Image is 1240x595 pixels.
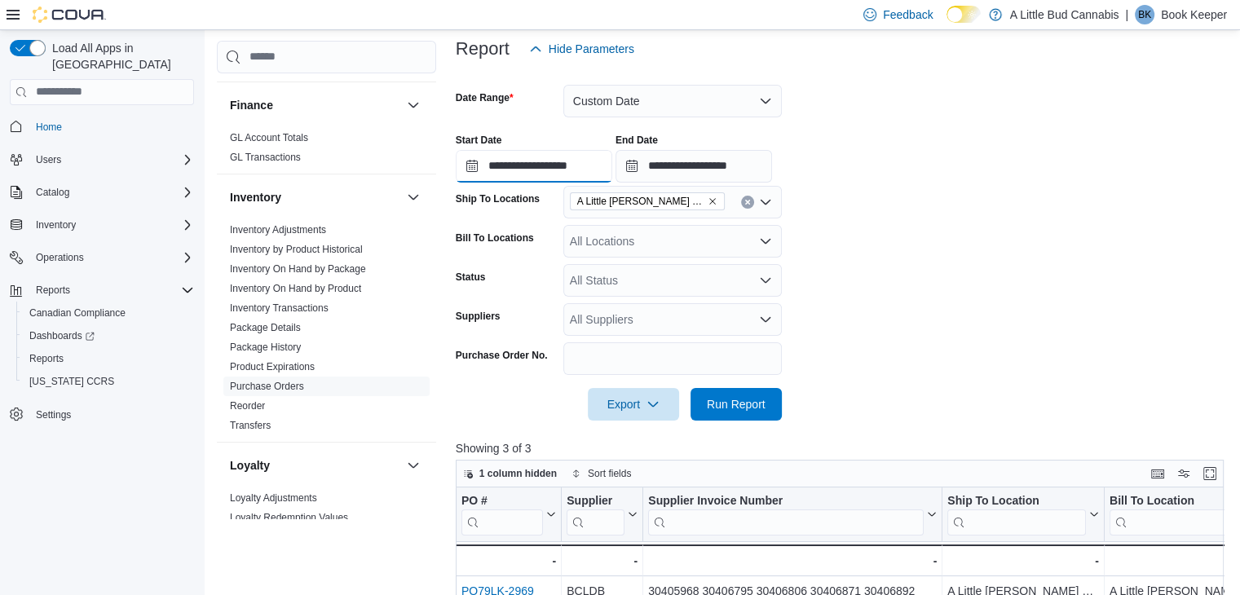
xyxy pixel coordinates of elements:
span: Reorder [230,399,265,412]
button: Keyboard shortcuts [1148,464,1167,483]
button: Catalog [29,183,76,202]
button: Open list of options [759,235,772,248]
input: Press the down key to open a popover containing a calendar. [616,150,772,183]
a: Loyalty Adjustments [230,492,317,504]
p: A Little Bud Cannabis [1010,5,1119,24]
span: Reports [29,280,194,300]
button: Inventory [230,189,400,205]
a: Package Details [230,322,301,333]
button: Supplier Invoice Number [648,493,937,535]
span: Loyalty Adjustments [230,491,317,505]
div: Supplier [567,493,624,509]
span: Home [29,117,194,137]
span: Purchase Orders [230,380,304,393]
button: Reports [29,280,77,300]
h3: Loyalty [230,457,270,474]
span: Inventory Transactions [230,302,329,315]
button: Loyalty [404,456,423,475]
div: - [567,551,638,571]
button: Reports [16,347,201,370]
span: Dashboards [29,329,95,342]
label: Ship To Locations [456,192,540,205]
a: Dashboards [16,324,201,347]
span: Inventory [36,218,76,231]
span: Load All Apps in [GEOGRAPHIC_DATA] [46,40,194,73]
a: [US_STATE] CCRS [23,372,121,391]
button: Finance [230,97,400,113]
a: Canadian Compliance [23,303,132,323]
span: Product Expirations [230,360,315,373]
a: Loyalty Redemption Values [230,512,348,523]
span: Reports [23,349,194,368]
img: Cova [33,7,106,23]
span: BK [1138,5,1151,24]
span: Settings [36,408,71,421]
label: Start Date [456,134,502,147]
span: Dark Mode [947,23,947,24]
span: GL Transactions [230,151,301,164]
button: 1 column hidden [457,464,563,483]
button: Custom Date [563,85,782,117]
button: Canadian Compliance [16,302,201,324]
a: GL Account Totals [230,132,308,143]
div: Supplier Invoice Number [648,493,924,535]
button: Ship To Location [947,493,1099,535]
button: Display options [1174,464,1194,483]
button: Users [29,150,68,170]
h3: Report [456,39,510,59]
div: Supplier Invoice Number [648,493,924,509]
span: Home [36,121,62,134]
a: GL Transactions [230,152,301,163]
div: Inventory [217,220,436,442]
button: Sort fields [565,464,638,483]
span: Canadian Compliance [23,303,194,323]
div: Ship To Location [947,493,1086,535]
span: Users [29,150,194,170]
button: Home [3,115,201,139]
button: Finance [404,95,423,115]
button: Operations [29,248,90,267]
a: Inventory Adjustments [230,224,326,236]
button: Open list of options [759,274,772,287]
button: Reports [3,279,201,302]
span: Settings [29,404,194,425]
button: Open list of options [759,313,772,326]
a: Settings [29,405,77,425]
label: End Date [616,134,658,147]
button: Inventory [29,215,82,235]
span: Users [36,153,61,166]
label: Bill To Locations [456,231,534,245]
span: Inventory by Product Historical [230,243,363,256]
div: - [947,551,1099,571]
button: Enter fullscreen [1200,464,1220,483]
a: Inventory Transactions [230,302,329,314]
div: Finance [217,128,436,174]
p: | [1125,5,1128,24]
div: - [461,551,556,571]
span: Package History [230,341,301,354]
span: A Little Bud White Rock [570,192,725,210]
span: Washington CCRS [23,372,194,391]
button: Users [3,148,201,171]
span: Reports [29,352,64,365]
button: Operations [3,246,201,269]
label: Date Range [456,91,514,104]
p: Showing 3 of 3 [456,440,1232,456]
button: [US_STATE] CCRS [16,370,201,393]
span: Export [598,388,669,421]
button: Open list of options [759,196,772,209]
a: Inventory On Hand by Product [230,283,361,294]
span: Dashboards [23,326,194,346]
input: Dark Mode [947,6,981,23]
nav: Complex example [10,108,194,469]
button: PO # [461,493,556,535]
a: Purchase Orders [230,381,304,392]
span: Inventory Adjustments [230,223,326,236]
a: Reorder [230,400,265,412]
p: Book Keeper [1161,5,1227,24]
a: Home [29,117,68,137]
button: Remove A Little Bud White Rock from selection in this group [708,196,717,206]
span: Operations [36,251,84,264]
h3: Finance [230,97,273,113]
label: Suppliers [456,310,501,323]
